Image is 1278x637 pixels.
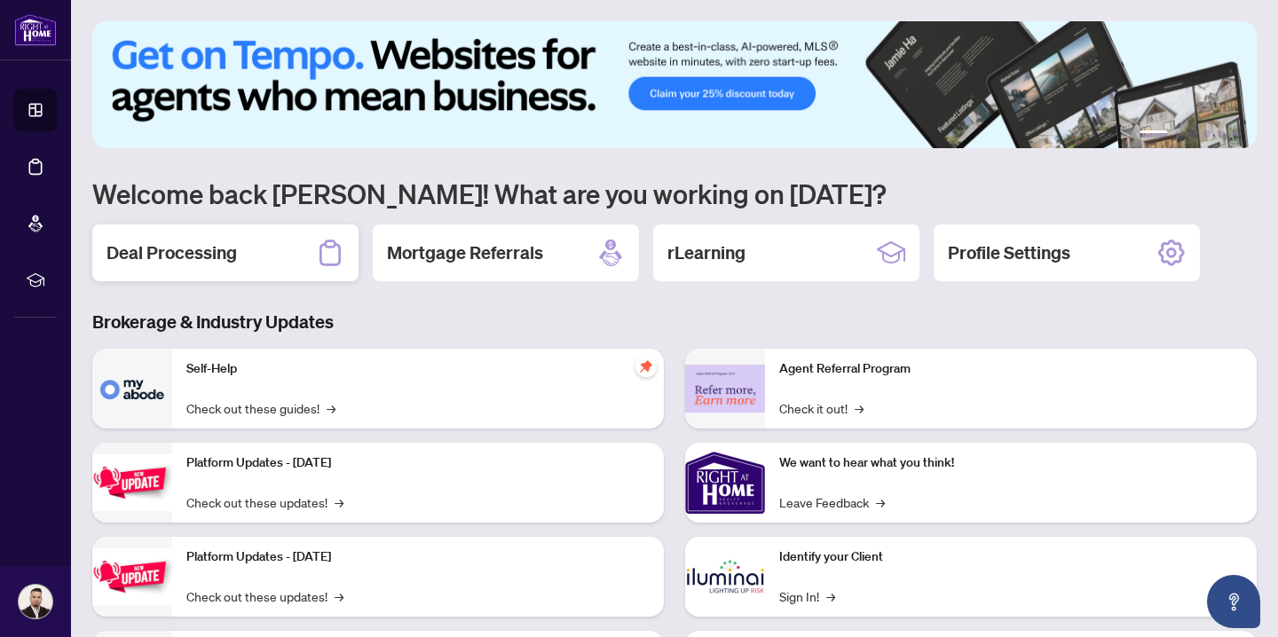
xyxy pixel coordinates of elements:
[335,586,343,606] span: →
[1207,575,1260,628] button: Open asap
[186,547,650,567] p: Platform Updates - [DATE]
[779,359,1242,379] p: Agent Referral Program
[92,349,172,429] img: Self-Help
[1189,130,1196,138] button: 3
[186,398,335,418] a: Check out these guides!→
[14,13,57,46] img: logo
[1140,130,1168,138] button: 1
[826,586,835,606] span: →
[92,177,1257,210] h1: Welcome back [PERSON_NAME]! What are you working on [DATE]?
[1218,130,1225,138] button: 5
[335,492,343,512] span: →
[948,240,1070,265] h2: Profile Settings
[779,398,864,418] a: Check it out!→
[779,492,885,512] a: Leave Feedback→
[1203,130,1211,138] button: 4
[186,359,650,379] p: Self-Help
[779,547,1242,567] p: Identify your Client
[685,443,765,523] img: We want to hear what you think!
[387,240,543,265] h2: Mortgage Referrals
[779,586,835,606] a: Sign In!→
[1175,130,1182,138] button: 2
[106,240,237,265] h2: Deal Processing
[876,492,885,512] span: →
[186,453,650,473] p: Platform Updates - [DATE]
[327,398,335,418] span: →
[635,356,657,377] span: pushpin
[667,240,745,265] h2: rLearning
[855,398,864,418] span: →
[92,548,172,604] img: Platform Updates - July 8, 2025
[186,492,343,512] a: Check out these updates!→
[685,537,765,617] img: Identify your Client
[186,586,343,606] a: Check out these updates!→
[92,21,1257,148] img: Slide 0
[19,585,52,618] img: Profile Icon
[1232,130,1239,138] button: 6
[92,454,172,510] img: Platform Updates - July 21, 2025
[92,310,1257,334] h3: Brokerage & Industry Updates
[685,365,765,413] img: Agent Referral Program
[779,453,1242,473] p: We want to hear what you think!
